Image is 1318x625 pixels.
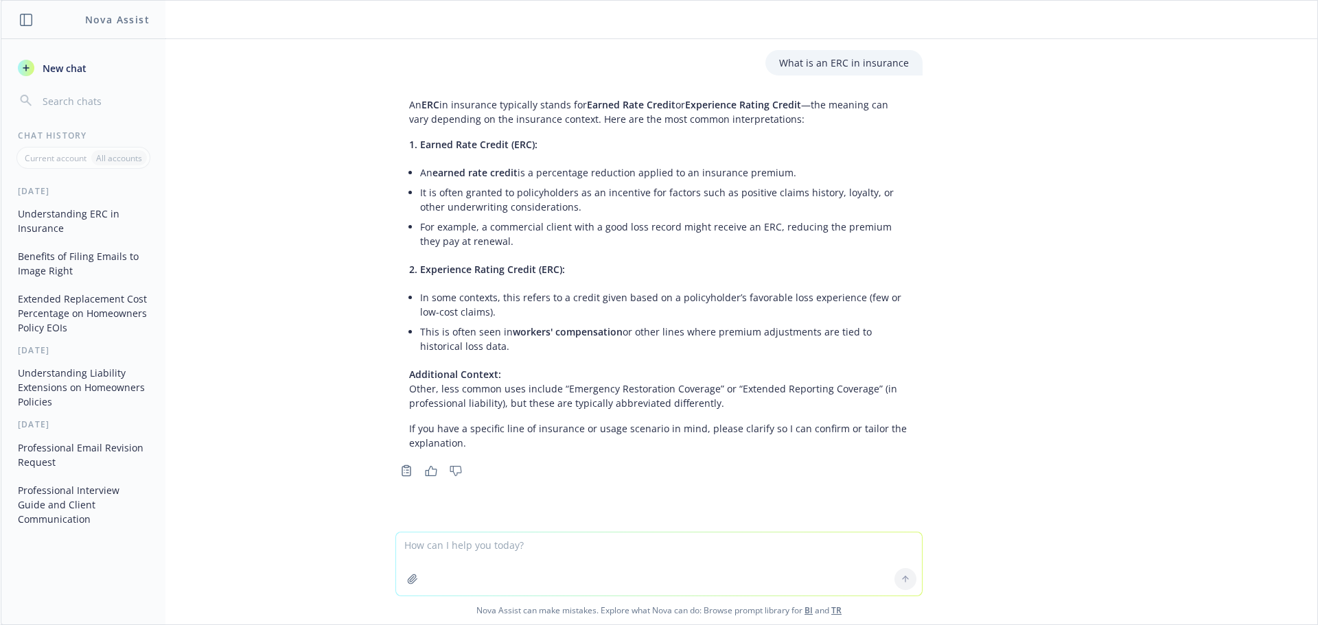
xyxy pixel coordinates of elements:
[1,418,165,430] div: [DATE]
[12,362,154,413] button: Understanding Liability Extensions on Homeowners Policies
[409,138,537,151] span: 1. Earned Rate Credit (ERC):
[685,98,801,111] span: Experience Rating Credit
[445,461,467,480] button: Thumbs down
[85,12,150,27] h1: Nova Assist
[400,464,413,477] svg: Copy to clipboard
[420,182,909,217] li: It is often granted to policyholders as an incentive for factors such as positive claims history,...
[12,436,154,473] button: Professional Email Revision Request
[421,98,439,111] span: ERC
[96,152,142,164] p: All accounts
[513,325,623,338] span: workers' compensation
[779,56,909,70] p: What is an ERC in insurance
[1,130,165,141] div: Chat History
[12,479,154,530] button: Professional Interview Guide and Client Communication
[420,163,909,182] li: An is a percentage reduction applied to an insurance premium.
[6,596,1312,624] span: Nova Assist can make mistakes. Explore what Nova can do: Browse prompt library for and
[587,98,675,111] span: Earned Rate Credit
[12,202,154,239] button: Understanding ERC in Insurance
[409,421,909,450] p: If you have a specific line of insurance or usage scenario in mind, please clarify so I can confi...
[805,604,813,616] a: BI
[12,287,154,339] button: Extended Replacement Cost Percentage on Homeowners Policy EOIs
[1,344,165,356] div: [DATE]
[409,263,565,276] span: 2. Experience Rating Credit (ERC):
[409,368,501,381] span: Additional Context:
[409,97,909,126] p: An in insurance typically stands for or —the meaning can vary depending on the insurance context....
[12,245,154,282] button: Benefits of Filing Emails to Image Right
[40,61,86,75] span: New chat
[1,185,165,197] div: [DATE]
[432,166,518,179] span: earned rate credit
[12,56,154,80] button: New chat
[25,152,86,164] p: Current account
[420,217,909,251] li: For example, a commercial client with a good loss record might receive an ERC, reducing the premi...
[420,322,909,356] li: This is often seen in or other lines where premium adjustments are tied to historical loss data.
[409,367,909,410] p: Other, less common uses include “Emergency Restoration Coverage” or “Extended Reporting Coverage”...
[40,91,149,110] input: Search chats
[420,287,909,322] li: In some contexts, this refers to a credit given based on a policyholder’s favorable loss experien...
[831,604,842,616] a: TR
